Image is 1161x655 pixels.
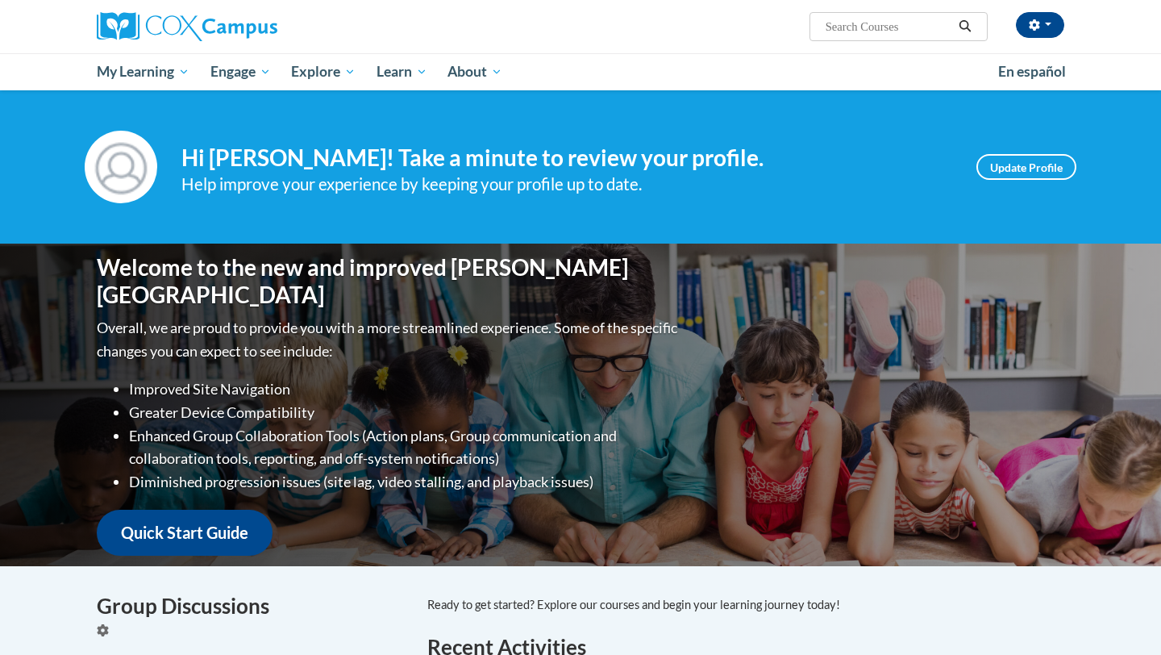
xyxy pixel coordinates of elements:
span: My Learning [97,62,189,81]
p: Overall, we are proud to provide you with a more streamlined experience. Some of the specific cha... [97,316,681,363]
input: Search Courses [824,17,953,36]
a: Cox Campus [97,12,403,41]
a: About [438,53,514,90]
div: Main menu [73,53,1088,90]
a: Explore [281,53,366,90]
li: Improved Site Navigation [129,378,681,401]
a: Update Profile [976,154,1076,180]
span: Learn [377,62,427,81]
a: Engage [200,53,281,90]
span: Explore [291,62,356,81]
button: Account Settings [1016,12,1064,38]
li: Enhanced Group Collaboration Tools (Action plans, Group communication and collaboration tools, re... [129,424,681,471]
h4: Hi [PERSON_NAME]! Take a minute to review your profile. [181,144,952,172]
span: Engage [210,62,271,81]
a: Quick Start Guide [97,510,273,556]
li: Diminished progression issues (site lag, video stalling, and playback issues) [129,470,681,494]
a: En español [988,55,1076,89]
span: About [447,62,502,81]
button: Search [953,17,977,36]
a: My Learning [86,53,200,90]
img: Profile Image [85,131,157,203]
h1: Welcome to the new and improved [PERSON_NAME][GEOGRAPHIC_DATA] [97,254,681,308]
div: Help improve your experience by keeping your profile up to date. [181,171,952,198]
li: Greater Device Compatibility [129,401,681,424]
h4: Group Discussions [97,590,403,622]
span: En español [998,63,1066,80]
a: Learn [366,53,438,90]
img: Cox Campus [97,12,277,41]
